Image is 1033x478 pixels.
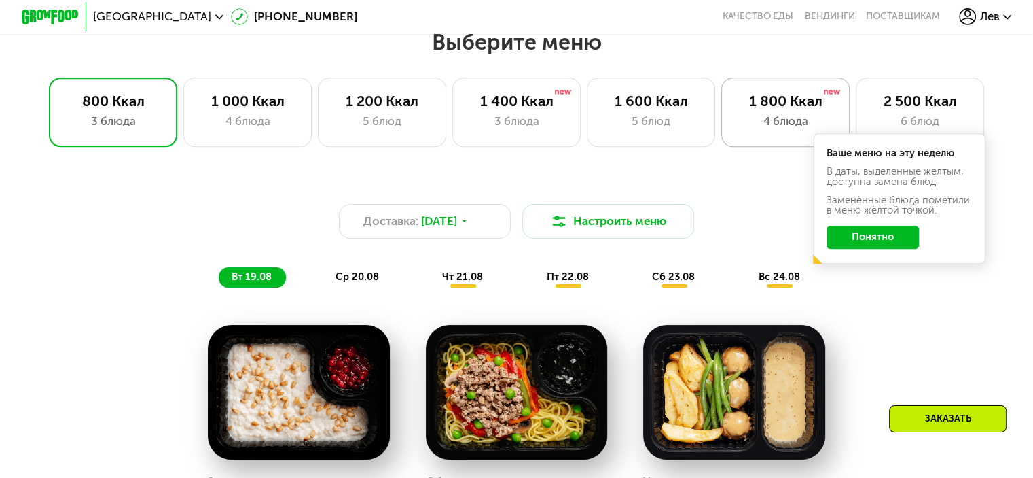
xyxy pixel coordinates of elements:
[333,113,431,130] div: 5 блюд
[804,11,854,22] a: Вендинги
[736,113,835,130] div: 4 блюда
[333,92,431,109] div: 1 200 Ккал
[64,92,162,109] div: 800 Ккал
[871,92,969,109] div: 2 500 Ккал
[871,113,969,130] div: 6 блюд
[93,11,211,22] span: [GEOGRAPHIC_DATA]
[827,167,973,187] div: В даты, выделенные желтым, доступна замена блюд.
[723,11,793,22] a: Качество еды
[231,8,357,25] a: [PHONE_NUMBER]
[602,92,700,109] div: 1 600 Ккал
[827,148,973,158] div: Ваше меню на эту неделю
[736,92,835,109] div: 1 800 Ккал
[442,271,483,283] span: чт 21.08
[467,113,566,130] div: 3 блюда
[827,226,919,249] button: Понятно
[979,11,999,22] span: Лев
[64,113,162,130] div: 3 блюда
[522,204,695,239] button: Настроить меню
[652,271,695,283] span: сб 23.08
[866,11,940,22] div: поставщикам
[889,405,1007,432] div: Заказать
[46,29,987,56] h2: Выберите меню
[198,113,297,130] div: 4 блюда
[336,271,379,283] span: ср 20.08
[467,92,566,109] div: 1 400 Ккал
[198,92,297,109] div: 1 000 Ккал
[827,195,973,216] div: Заменённые блюда пометили в меню жёлтой точкой.
[759,271,800,283] span: вс 24.08
[232,271,272,283] span: вт 19.08
[602,113,700,130] div: 5 блюд
[421,213,457,230] span: [DATE]
[363,213,418,230] span: Доставка:
[547,271,589,283] span: пт 22.08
